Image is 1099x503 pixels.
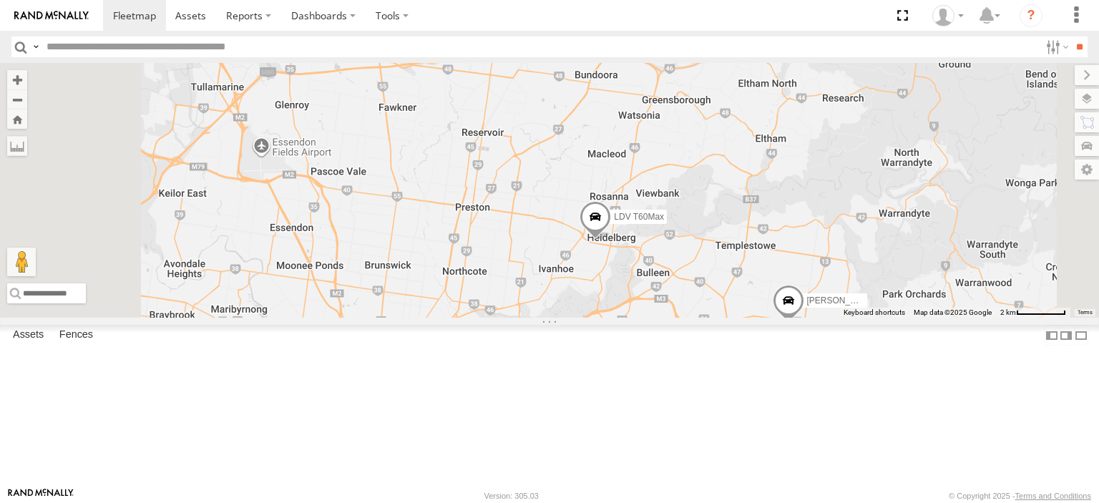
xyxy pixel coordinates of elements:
[1020,4,1042,27] i: ?
[614,212,664,222] span: LDV T60Max
[1075,160,1099,180] label: Map Settings
[1074,325,1088,346] label: Hide Summary Table
[1000,308,1016,316] span: 2 km
[996,308,1070,318] button: Map Scale: 2 km per 66 pixels
[927,5,969,26] div: Shaun Desmond
[1045,325,1059,346] label: Dock Summary Table to the Left
[1040,36,1071,57] label: Search Filter Options
[7,136,27,156] label: Measure
[807,296,878,306] span: [PERSON_NAME]
[7,70,27,89] button: Zoom in
[8,489,74,503] a: Visit our Website
[1015,492,1091,500] a: Terms and Conditions
[914,308,992,316] span: Map data ©2025 Google
[52,326,100,346] label: Fences
[949,492,1091,500] div: © Copyright 2025 -
[1059,325,1073,346] label: Dock Summary Table to the Right
[484,492,539,500] div: Version: 305.03
[6,326,51,346] label: Assets
[14,11,89,21] img: rand-logo.svg
[7,109,27,129] button: Zoom Home
[844,308,905,318] button: Keyboard shortcuts
[1078,309,1093,315] a: Terms
[7,248,36,276] button: Drag Pegman onto the map to open Street View
[7,89,27,109] button: Zoom out
[30,36,41,57] label: Search Query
